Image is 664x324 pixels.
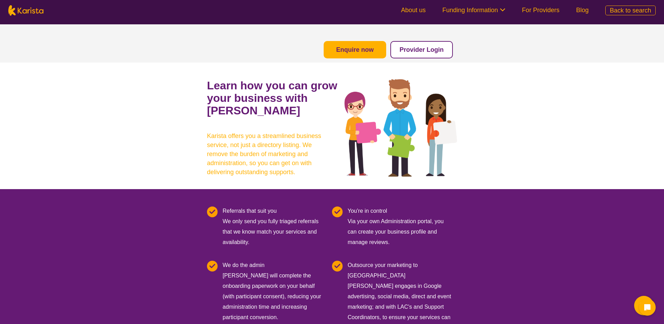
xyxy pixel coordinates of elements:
a: About us [401,7,426,14]
b: You're in control [348,208,387,214]
a: Enquire now [336,46,374,53]
span: Back to search [610,7,651,14]
a: Funding Information [442,7,505,14]
button: Channel Menu [634,296,654,315]
img: Karista logo [8,5,43,16]
img: Tick [332,261,343,272]
a: For Providers [522,7,559,14]
div: We only send you fully triaged referrals that we know match your services and availability. [223,206,328,248]
div: Via your own Administration portal, you can create your business profile and manage reviews. [348,206,453,248]
a: Back to search [605,6,656,15]
a: Provider Login [399,46,443,53]
img: Tick [207,206,218,217]
button: Provider Login [390,41,453,58]
b: We do the admin [223,262,265,268]
img: Tick [332,206,343,217]
img: Tick [207,261,218,272]
button: Enquire now [324,41,386,58]
a: Blog [576,7,589,14]
b: Outsource your marketing to [GEOGRAPHIC_DATA] [348,262,418,278]
b: Learn how you can grow your business with [PERSON_NAME] [207,79,337,117]
b: Karista offers you a streamlined business service, not just a directory listing. We remove the bu... [207,131,332,177]
img: grow your business with Karista [345,79,457,177]
b: Referrals that suit you [223,208,277,214]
